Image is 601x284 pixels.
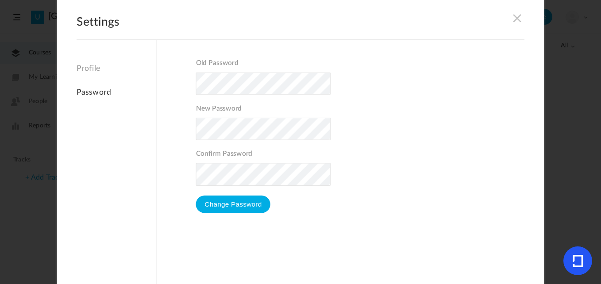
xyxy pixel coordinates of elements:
[196,150,525,158] span: Confirm Password
[196,105,525,113] span: New Password
[196,196,271,213] button: Change Password
[77,83,156,102] a: Password
[196,73,331,95] input: Old Password
[77,15,524,40] h2: Settings
[196,118,331,140] input: New Password
[77,64,156,78] a: Profile
[196,163,331,186] input: Confirm Password
[196,59,525,68] span: Old Password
